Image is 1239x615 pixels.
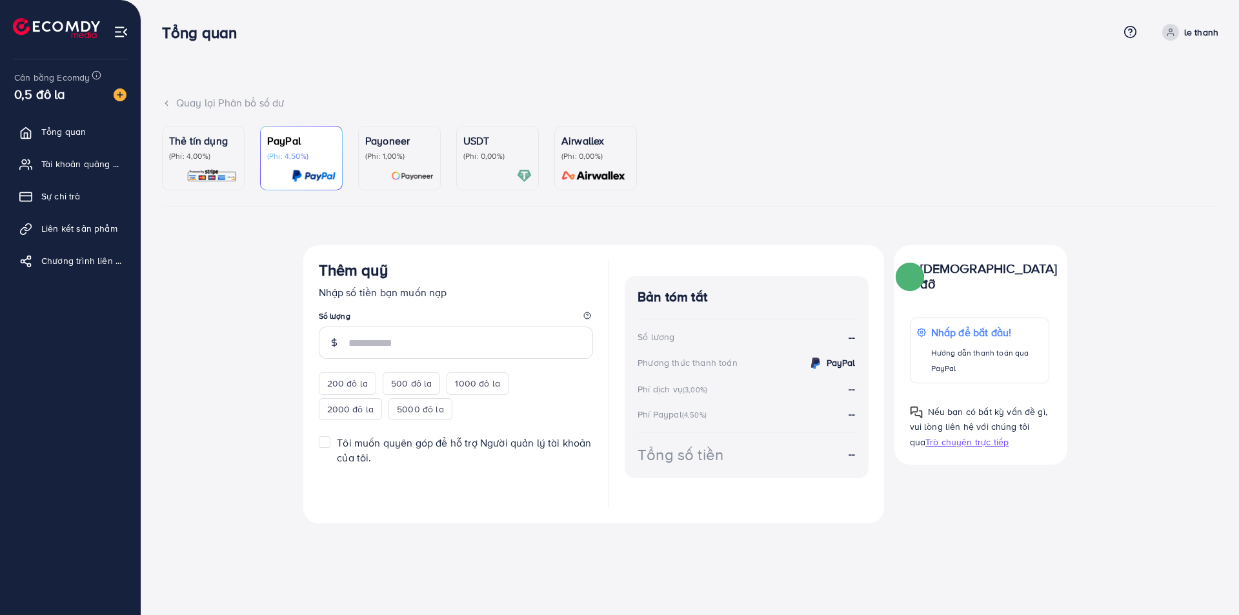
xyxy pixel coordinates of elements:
[10,151,131,177] a: Tài khoản quảng cáo của tôi
[1184,26,1218,39] font: le thanh
[365,134,410,148] font: Payoneer
[13,18,100,38] img: biểu trưng
[638,356,738,369] font: Phương thức thanh toán
[827,356,856,369] font: PayPal
[337,436,591,465] font: Tôi muốn quyên góp để hỗ trợ Người quản lý tài khoản của tôi.
[10,216,131,241] a: Liên kết sản phẩm
[463,134,490,148] font: USDT
[638,330,674,343] font: Số lượng
[920,259,1058,293] font: [DEMOGRAPHIC_DATA] đỡ
[455,377,500,390] font: 1000 đô la
[517,168,532,183] img: thẻ
[114,25,128,39] img: thực đơn
[176,96,285,110] font: Quay lại Phân bổ số dư
[682,410,707,420] font: (4,50%)
[327,377,368,390] font: 200 đô la
[169,134,228,148] font: Thẻ tín dụng
[267,150,308,161] font: (Phí: 4,50%)
[14,71,90,84] font: Cân bằng Ecomdy
[638,383,683,396] font: Phí dịch vụ
[41,157,158,170] font: Tài khoản quảng cáo của tôi
[14,85,65,103] font: 0,5 đô la
[114,88,126,101] img: hình ảnh
[319,285,447,299] font: Nhập số tiền bạn muốn nạp
[292,168,336,183] img: thẻ
[931,325,1012,339] font: Nhấp để bắt đầu!
[849,447,855,461] font: --
[10,248,131,274] a: Chương trình liên kết
[849,330,855,344] font: --
[910,406,923,419] img: Hướng dẫn bật lên
[558,168,630,183] img: thẻ
[10,119,131,145] a: Tổng quan
[397,403,444,416] font: 5000 đô la
[463,150,505,161] font: (Phí: 0,00%)
[169,150,210,161] font: (Phí: 4,00%)
[638,408,682,421] font: Phí Paypal
[931,347,1029,374] font: Hướng dẫn thanh toán qua PayPal
[638,443,723,465] font: Tổng số tiền
[808,356,823,371] img: tín dụng
[849,407,855,421] font: --
[267,134,301,148] font: PayPal
[162,21,237,43] font: Tổng quan
[319,259,388,281] font: Thêm quỹ
[365,150,405,161] font: (Phí: 1,00%)
[41,254,128,267] font: Chương trình liên kết
[925,436,1009,449] font: Trò chuyện trực tiếp
[391,168,434,183] img: thẻ
[41,190,81,203] font: Sự chi trả
[41,222,117,235] font: Liên kết sản phẩm
[10,183,131,209] a: Sự chi trả
[849,381,855,396] font: --
[327,403,374,416] font: 2000 đô la
[319,310,350,321] font: Số lượng
[561,150,603,161] font: (Phí: 0,00%)
[1184,557,1229,605] iframe: Trò chuyện
[186,168,237,183] img: thẻ
[41,125,86,138] font: Tổng quan
[638,287,707,306] font: Bản tóm tắt
[683,385,707,395] font: (3,00%)
[1157,24,1218,41] a: le thanh
[561,134,604,148] font: Airwallex
[910,405,1047,448] font: Nếu bạn có bất kỳ vấn đề gì, vui lòng liên hệ với chúng tôi qua
[391,377,432,390] font: 500 đô la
